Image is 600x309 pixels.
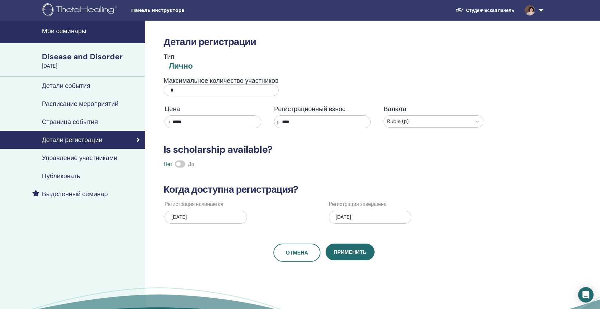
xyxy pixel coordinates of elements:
[42,51,141,62] div: Disease and Disorder
[274,105,374,113] h4: Регистрационный взнос
[42,118,98,126] h4: Страница события
[451,5,519,16] a: Студенческая панель
[42,154,117,162] h4: Управление участниками
[334,249,367,256] span: Применить
[43,3,119,18] img: logo.png
[578,287,594,303] div: Open Intercom Messenger
[188,161,194,168] span: Да
[38,51,145,70] a: Disease and Disorder[DATE]
[42,172,80,180] h4: Публиковать
[160,184,488,195] h3: Когда доступна регистрация?
[42,190,108,198] h4: Выделенный семинар
[42,62,141,70] div: [DATE]
[456,7,463,13] img: graduation-cap-white.svg
[384,105,483,113] h4: Валюта
[167,119,170,125] span: р
[329,211,411,224] div: [DATE]
[277,119,280,125] span: р
[164,77,279,84] h4: Максимальное количество участников
[525,5,535,15] img: default.jpg
[42,27,141,35] h4: Мои семинары
[273,244,320,262] a: Отмена
[42,136,102,144] h4: Детали регистрации
[42,100,119,108] h4: Расписание мероприятий
[131,7,228,14] span: Панель инструктора
[42,82,90,90] h4: Детали события
[164,161,172,168] span: Нет
[164,84,279,96] input: Максимальное количество участников
[165,105,264,113] h4: Цена
[165,211,247,224] div: [DATE]
[160,144,488,155] h3: Is scholarship available?
[329,200,386,208] label: Регистрация завершена
[164,53,193,61] h4: Тип
[286,249,308,256] span: Отмена
[169,61,193,72] div: Лично
[165,200,223,208] label: Регистрация начинается
[160,36,488,48] h3: Детали регистрации
[326,244,375,260] button: Применить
